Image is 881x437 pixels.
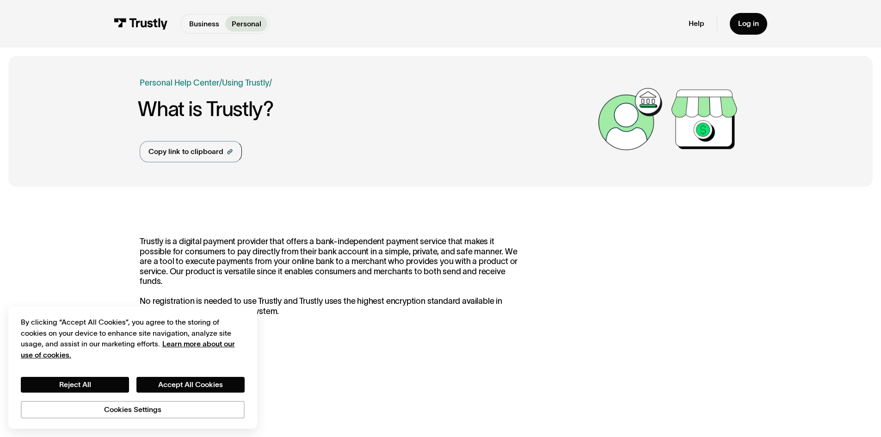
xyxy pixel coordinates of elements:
[219,77,222,89] div: /
[738,19,759,28] div: Log in
[140,237,527,316] p: Trustly is a digital payment provider that offers a bank-independent payment service that makes i...
[136,377,245,393] button: Accept All Cookies
[114,18,168,30] img: Trustly Logo
[21,401,245,419] button: Cookies Settings
[8,307,257,429] div: Cookie banner
[730,13,767,35] a: Log in
[21,317,245,360] div: By clicking “Accept All Cookies”, you agree to the storing of cookies on your device to enhance s...
[21,317,245,418] div: Privacy
[140,141,242,162] a: Copy link to clipboard
[21,377,129,393] button: Reject All
[183,16,225,31] a: Business
[140,370,505,383] div: Was this article helpful?
[140,77,219,89] a: Personal Help Center
[189,18,219,30] p: Business
[225,16,267,31] a: Personal
[689,19,704,28] a: Help
[269,77,272,89] div: /
[148,146,223,157] div: Copy link to clipboard
[232,18,261,30] p: Personal
[138,98,593,120] h1: What is Trustly?
[222,78,269,87] a: Using Trustly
